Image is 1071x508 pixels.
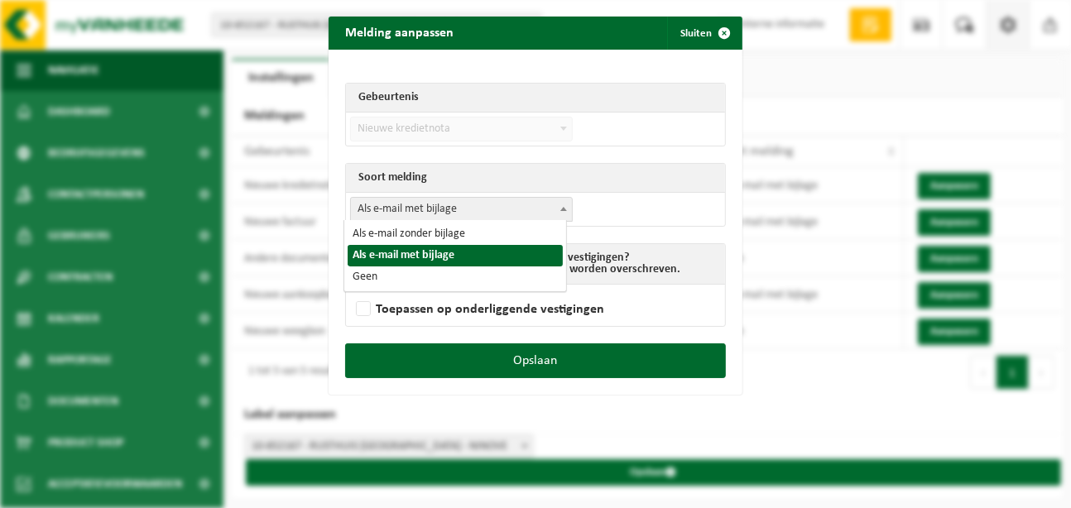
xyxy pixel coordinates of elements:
th: Gebeurtenis [346,84,725,113]
span: Nieuwe kredietnota [350,117,573,141]
span: Nieuwe kredietnota [351,117,572,141]
button: Sluiten [667,17,741,50]
button: Opslaan [345,343,726,378]
li: Als e-mail met bijlage [348,245,562,266]
li: Als e-mail zonder bijlage [348,223,562,245]
label: Toepassen op onderliggende vestigingen [353,297,604,322]
th: Soort melding [346,164,725,193]
span: Als e-mail met bijlage [350,197,573,222]
span: Als e-mail met bijlage [351,198,572,221]
h2: Melding aanpassen [329,17,470,48]
li: Geen [348,266,562,288]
